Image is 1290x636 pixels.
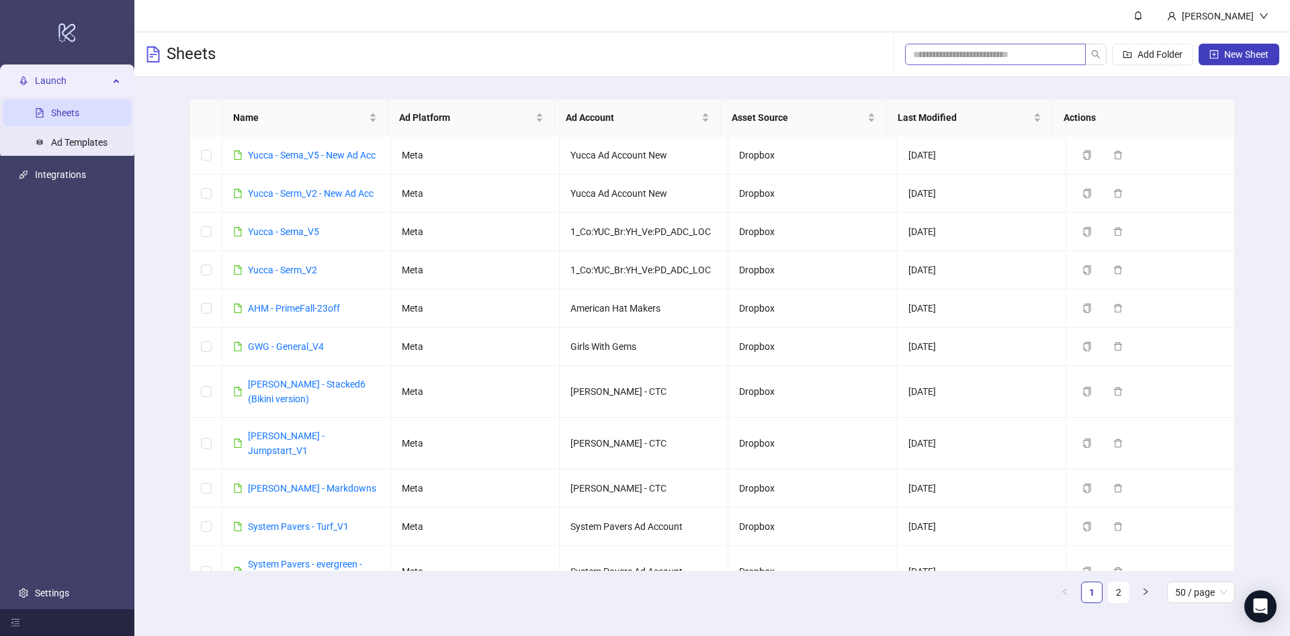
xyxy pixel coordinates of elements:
[898,469,1066,508] td: [DATE]
[391,251,560,289] td: Meta
[391,289,560,328] td: Meta
[51,107,79,118] a: Sheets
[1113,484,1123,493] span: delete
[248,379,365,404] a: [PERSON_NAME] - Stacked6 (Bikini version)
[391,175,560,213] td: Meta
[898,546,1066,598] td: [DATE]
[391,366,560,418] td: Meta
[560,213,728,251] td: 1_Co:YUC_Br:YH_Ve:PD_ADC_LOC
[887,99,1053,136] th: Last Modified
[1053,99,1219,136] th: Actions
[391,418,560,469] td: Meta
[728,418,897,469] td: Dropbox
[248,341,324,352] a: GWG - General_V4
[391,136,560,175] td: Meta
[391,469,560,508] td: Meta
[233,342,243,351] span: file
[728,251,897,289] td: Dropbox
[1054,582,1076,603] li: Previous Page
[898,175,1066,213] td: [DATE]
[248,559,362,584] a: System Pavers - evergreen - Before/After
[1224,49,1268,60] span: New Sheet
[399,110,532,125] span: Ad Platform
[233,189,243,198] span: file
[233,227,243,236] span: file
[898,289,1066,328] td: [DATE]
[1113,227,1123,236] span: delete
[1082,522,1092,531] span: copy
[728,136,897,175] td: Dropbox
[1175,582,1227,602] span: 50 / page
[560,508,728,546] td: System Pavers Ad Account
[728,289,897,328] td: Dropbox
[167,44,216,65] h3: Sheets
[1082,582,1102,602] a: 1
[728,469,897,508] td: Dropbox
[1082,484,1092,493] span: copy
[1135,582,1156,603] button: right
[1082,304,1092,313] span: copy
[560,175,728,213] td: Yucca Ad Account New
[1082,265,1092,275] span: copy
[1054,582,1076,603] button: left
[560,289,728,328] td: American Hat Makers
[1082,387,1092,396] span: copy
[898,508,1066,546] td: [DATE]
[728,328,897,366] td: Dropbox
[560,469,728,508] td: [PERSON_NAME] - CTC
[248,303,340,314] a: AHM - PrimeFall-23off
[1113,439,1123,448] span: delete
[248,521,349,532] a: System Pavers - Turf_V1
[1082,150,1092,160] span: copy
[732,110,865,125] span: Asset Source
[728,366,897,418] td: Dropbox
[35,588,69,598] a: Settings
[391,508,560,546] td: Meta
[233,567,243,576] span: file
[1135,582,1156,603] li: Next Page
[233,265,243,275] span: file
[1082,227,1092,236] span: copy
[1061,588,1069,596] span: left
[145,46,161,62] span: file-text
[1142,588,1150,596] span: right
[1091,50,1101,59] span: search
[1123,50,1132,59] span: folder-add
[248,483,376,494] a: [PERSON_NAME] - Markdowns
[1209,50,1219,59] span: plus-square
[898,418,1066,469] td: [DATE]
[1113,150,1123,160] span: delete
[233,110,366,125] span: Name
[566,110,699,125] span: Ad Account
[233,387,243,396] span: file
[898,366,1066,418] td: [DATE]
[248,150,376,161] a: Yucca - Sema_V5 - New Ad Acc
[1113,387,1123,396] span: delete
[248,226,319,237] a: Yucca - Sema_V5
[1082,567,1092,576] span: copy
[1244,590,1277,623] div: Open Intercom Messenger
[248,188,374,199] a: Yucca - Serm_V2 - New Ad Acc
[1113,265,1123,275] span: delete
[560,328,728,366] td: Girls With Gems
[391,546,560,598] td: Meta
[555,99,721,136] th: Ad Account
[898,328,1066,366] td: [DATE]
[391,213,560,251] td: Meta
[391,328,560,366] td: Meta
[1108,582,1129,603] li: 2
[233,439,243,448] span: file
[51,137,107,148] a: Ad Templates
[233,484,243,493] span: file
[1167,582,1235,603] div: Page Size
[19,76,28,85] span: rocket
[1082,439,1092,448] span: copy
[222,99,388,136] th: Name
[898,213,1066,251] td: [DATE]
[1113,189,1123,198] span: delete
[1081,582,1103,603] li: 1
[1113,304,1123,313] span: delete
[233,150,243,160] span: file
[1112,44,1193,65] button: Add Folder
[1082,189,1092,198] span: copy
